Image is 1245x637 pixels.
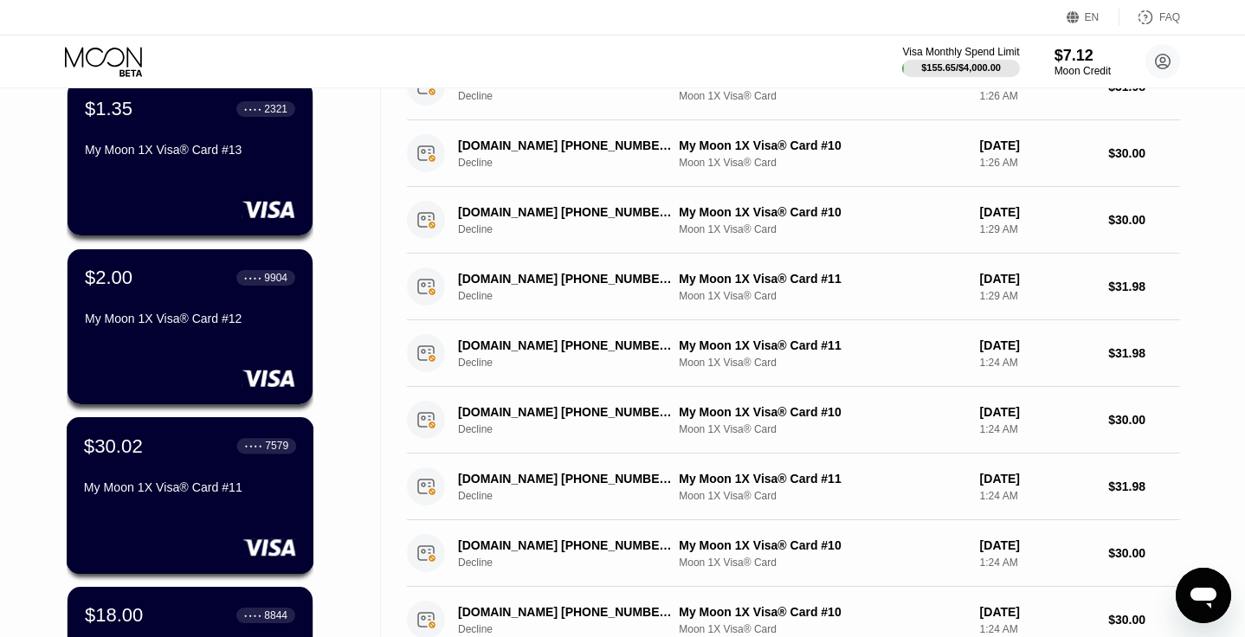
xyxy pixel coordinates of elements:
[458,272,674,286] div: [DOMAIN_NAME] [PHONE_NUMBER] US
[244,613,261,618] div: ● ● ● ●
[980,623,1095,635] div: 1:24 AM
[265,440,288,452] div: 7579
[68,249,313,404] div: $2.00● ● ● ●9904My Moon 1X Visa® Card #12
[85,312,295,325] div: My Moon 1X Visa® Card #12
[679,538,965,552] div: My Moon 1X Visa® Card #10
[1159,11,1180,23] div: FAQ
[85,267,132,289] div: $2.00
[980,223,1095,235] div: 1:29 AM
[458,90,690,102] div: Decline
[679,490,965,502] div: Moon 1X Visa® Card
[980,338,1095,352] div: [DATE]
[679,605,965,619] div: My Moon 1X Visa® Card #10
[980,472,1095,486] div: [DATE]
[458,538,674,552] div: [DOMAIN_NAME] [PHONE_NUMBER] US
[1108,613,1180,627] div: $30.00
[458,472,674,486] div: [DOMAIN_NAME] [PHONE_NUMBER] US
[85,143,295,157] div: My Moon 1X Visa® Card #13
[458,490,690,502] div: Decline
[980,290,1095,302] div: 1:29 AM
[68,80,313,235] div: $1.35● ● ● ●2321My Moon 1X Visa® Card #13
[458,423,690,435] div: Decline
[679,357,965,369] div: Moon 1X Visa® Card
[679,223,965,235] div: Moon 1X Visa® Card
[679,472,965,486] div: My Moon 1X Visa® Card #11
[679,272,965,286] div: My Moon 1X Visa® Card #11
[679,338,965,352] div: My Moon 1X Visa® Card #11
[1176,568,1231,623] iframe: Button to launch messaging window
[264,609,287,621] div: 8844
[1108,146,1180,160] div: $30.00
[458,405,674,419] div: [DOMAIN_NAME] [PHONE_NUMBER] US
[980,357,1095,369] div: 1:24 AM
[407,320,1180,387] div: [DOMAIN_NAME] [PHONE_NUMBER] USDeclineMy Moon 1X Visa® Card #11Moon 1X Visa® Card[DATE]1:24 AM$31.98
[980,157,1095,169] div: 1:26 AM
[407,254,1180,320] div: [DOMAIN_NAME] [PHONE_NUMBER] USDeclineMy Moon 1X Visa® Card #11Moon 1X Visa® Card[DATE]1:29 AM$31.98
[1085,11,1100,23] div: EN
[980,423,1095,435] div: 1:24 AM
[407,454,1180,520] div: [DOMAIN_NAME] [PHONE_NUMBER] USDeclineMy Moon 1X Visa® Card #11Moon 1X Visa® Card[DATE]1:24 AM$31.98
[902,46,1019,58] div: Visa Monthly Spend Limit
[980,538,1095,552] div: [DATE]
[679,90,965,102] div: Moon 1X Visa® Card
[264,103,287,115] div: 2321
[458,623,690,635] div: Decline
[68,418,313,573] div: $30.02● ● ● ●7579My Moon 1X Visa® Card #11
[458,605,674,619] div: [DOMAIN_NAME] [PHONE_NUMBER] US
[407,187,1180,254] div: [DOMAIN_NAME] [PHONE_NUMBER] USDeclineMy Moon 1X Visa® Card #10Moon 1X Visa® Card[DATE]1:29 AM$30.00
[902,46,1019,77] div: Visa Monthly Spend Limit$155.65/$4,000.00
[1055,47,1111,65] div: $7.12
[1108,213,1180,227] div: $30.00
[980,557,1095,569] div: 1:24 AM
[921,62,1001,73] div: $155.65 / $4,000.00
[1108,413,1180,427] div: $30.00
[458,223,690,235] div: Decline
[244,275,261,280] div: ● ● ● ●
[458,157,690,169] div: Decline
[458,138,674,152] div: [DOMAIN_NAME] [PHONE_NUMBER] US
[407,387,1180,454] div: [DOMAIN_NAME] [PHONE_NUMBER] USDeclineMy Moon 1X Visa® Card #10Moon 1X Visa® Card[DATE]1:24 AM$30.00
[407,520,1180,587] div: [DOMAIN_NAME] [PHONE_NUMBER] USDeclineMy Moon 1X Visa® Card #10Moon 1X Visa® Card[DATE]1:24 AM$30.00
[1067,9,1119,26] div: EN
[980,605,1095,619] div: [DATE]
[407,120,1180,187] div: [DOMAIN_NAME] [PHONE_NUMBER] USDeclineMy Moon 1X Visa® Card #10Moon 1X Visa® Card[DATE]1:26 AM$30.00
[980,205,1095,219] div: [DATE]
[244,106,261,112] div: ● ● ● ●
[679,205,965,219] div: My Moon 1X Visa® Card #10
[679,405,965,419] div: My Moon 1X Visa® Card #10
[264,272,287,284] div: 9904
[85,98,132,120] div: $1.35
[1108,280,1180,293] div: $31.98
[679,290,965,302] div: Moon 1X Visa® Card
[1108,546,1180,560] div: $30.00
[679,157,965,169] div: Moon 1X Visa® Card
[245,443,262,448] div: ● ● ● ●
[980,90,1095,102] div: 1:26 AM
[980,272,1095,286] div: [DATE]
[458,338,674,352] div: [DOMAIN_NAME] [PHONE_NUMBER] US
[1108,346,1180,360] div: $31.98
[84,434,143,457] div: $30.02
[679,557,965,569] div: Moon 1X Visa® Card
[1055,65,1111,77] div: Moon Credit
[980,490,1095,502] div: 1:24 AM
[679,423,965,435] div: Moon 1X Visa® Card
[85,604,143,627] div: $18.00
[84,480,296,494] div: My Moon 1X Visa® Card #11
[1055,47,1111,77] div: $7.12Moon Credit
[458,205,674,219] div: [DOMAIN_NAME] [PHONE_NUMBER] US
[679,138,965,152] div: My Moon 1X Visa® Card #10
[458,557,690,569] div: Decline
[458,290,690,302] div: Decline
[1119,9,1180,26] div: FAQ
[980,405,1095,419] div: [DATE]
[1108,479,1180,493] div: $31.98
[980,138,1095,152] div: [DATE]
[679,623,965,635] div: Moon 1X Visa® Card
[458,357,690,369] div: Decline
